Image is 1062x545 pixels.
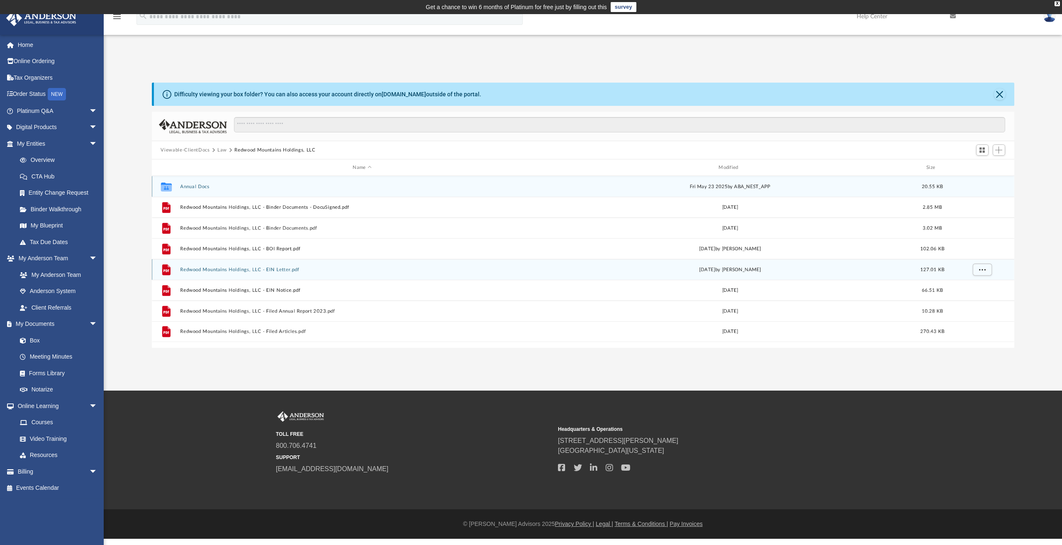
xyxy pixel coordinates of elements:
[558,437,678,444] a: [STREET_ADDRESS][PERSON_NAME]
[104,520,1062,528] div: © [PERSON_NAME] Advisors 2025
[276,442,317,449] a: 800.706.4741
[112,16,122,22] a: menu
[994,88,1006,100] button: Close
[89,463,106,480] span: arrow_drop_down
[615,521,668,527] a: Terms & Conditions |
[382,91,426,98] a: [DOMAIN_NAME]
[276,454,552,461] small: SUPPORT
[548,204,912,211] div: [DATE]
[548,266,912,274] div: [DATE] by [PERSON_NAME]
[993,144,1005,156] button: Add
[548,183,912,191] div: Fri May 23 2025 by ABA_NEST_APP
[920,267,944,272] span: 127.01 KB
[921,184,943,189] span: 20.55 KB
[611,2,636,12] a: survey
[89,398,106,415] span: arrow_drop_down
[6,463,110,480] a: Billingarrow_drop_down
[12,414,106,431] a: Courses
[12,430,102,447] a: Video Training
[12,185,110,201] a: Entity Change Request
[921,288,943,293] span: 66.51 KB
[6,119,110,136] a: Digital Productsarrow_drop_down
[548,245,912,253] div: [DATE] by [PERSON_NAME]
[548,164,912,171] div: Modified
[155,164,176,171] div: id
[48,88,66,100] div: NEW
[6,480,110,496] a: Events Calendar
[180,205,544,210] button: Redwood Mountains Holdings, LLC - Binder Documents - DocuSigned.pdf
[548,225,912,232] div: [DATE]
[6,53,110,70] a: Online Ordering
[180,164,544,171] div: Name
[923,205,942,210] span: 2.85 MB
[276,465,388,472] a: [EMAIL_ADDRESS][DOMAIN_NAME]
[12,168,110,185] a: CTA Hub
[12,218,106,234] a: My Blueprint
[1043,10,1056,22] img: User Pic
[426,2,607,12] div: Get a chance to win 6 months of Platinum for free just by filling out this
[180,288,544,293] button: Redwood Mountains Holdings, LLC - EIN Notice.pdf
[6,135,110,152] a: My Entitiesarrow_drop_down
[670,521,702,527] a: Pay Invoices
[921,309,943,313] span: 10.28 KB
[12,299,106,316] a: Client Referrals
[12,332,102,349] a: Box
[12,152,110,169] a: Overview
[12,283,106,300] a: Anderson System
[6,316,106,332] a: My Documentsarrow_drop_down
[89,135,106,152] span: arrow_drop_down
[180,329,544,334] button: Redwood Mountains Holdings, LLC - Filed Articles.pdf
[548,287,912,294] div: [DATE]
[112,12,122,22] i: menu
[6,86,110,103] a: Order StatusNEW
[152,176,1014,348] div: grid
[12,234,110,250] a: Tax Due Dates
[6,37,110,53] a: Home
[558,447,664,454] a: [GEOGRAPHIC_DATA][US_STATE]
[12,201,110,218] a: Binder Walkthrough
[976,144,989,156] button: Switch to Grid View
[4,10,79,26] img: Anderson Advisors Platinum Portal
[161,147,209,154] button: Viewable-ClientDocs
[548,308,912,315] div: [DATE]
[920,329,944,334] span: 270.43 KB
[12,365,102,381] a: Forms Library
[6,103,110,119] a: Platinum Q&Aarrow_drop_down
[923,226,942,230] span: 3.02 MB
[234,117,1005,133] input: Search files and folders
[6,69,110,86] a: Tax Organizers
[89,250,106,267] span: arrow_drop_down
[916,164,949,171] div: Size
[6,250,106,267] a: My Anderson Teamarrow_drop_down
[276,430,552,438] small: TOLL FREE
[180,267,544,272] button: Redwood Mountains Holdings, LLC - EIN Letter.pdf
[180,246,544,252] button: Redwood Mountains Holdings, LLC - BOI Report.pdf
[180,184,544,189] button: Annual Docs
[180,308,544,314] button: Redwood Mountains Holdings, LLC - Filed Annual Report 2023.pdf
[555,521,594,527] a: Privacy Policy |
[276,411,326,422] img: Anderson Advisors Platinum Portal
[920,247,944,251] span: 102.06 KB
[12,349,106,365] a: Meeting Minutes
[12,447,106,464] a: Resources
[217,147,227,154] button: Law
[89,119,106,136] span: arrow_drop_down
[12,381,106,398] a: Notarize
[596,521,613,527] a: Legal |
[972,264,991,276] button: More options
[952,164,1011,171] div: id
[548,328,912,335] div: [DATE]
[139,11,148,20] i: search
[558,425,834,433] small: Headquarters & Operations
[1055,1,1060,6] div: close
[180,225,544,231] button: Redwood Mountains Holdings, LLC - Binder Documents.pdf
[12,266,102,283] a: My Anderson Team
[89,103,106,120] span: arrow_drop_down
[89,316,106,333] span: arrow_drop_down
[6,398,106,414] a: Online Learningarrow_drop_down
[174,90,481,99] div: Difficulty viewing your box folder? You can also access your account directly on outside of the p...
[234,147,315,154] button: Redwood Mountains Holdings, LLC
